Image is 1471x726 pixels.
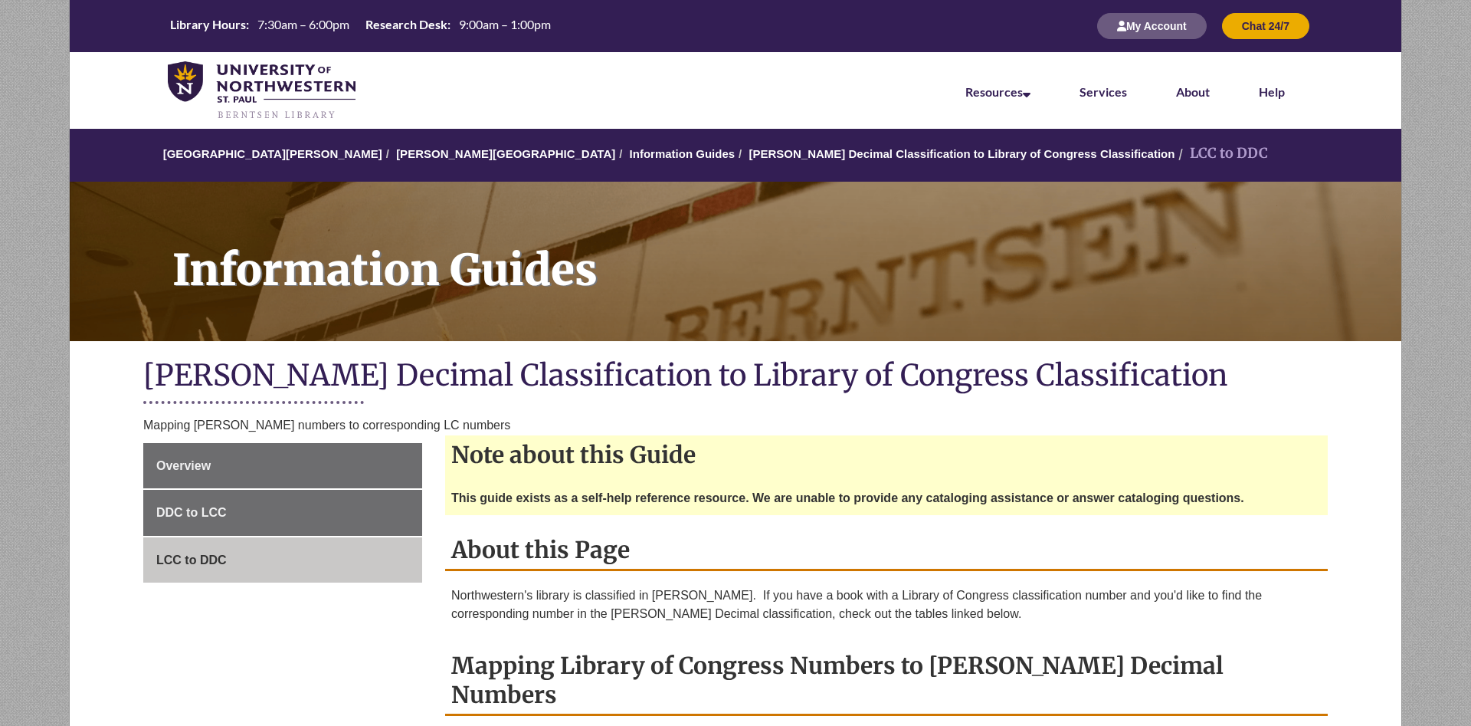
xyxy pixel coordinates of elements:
[143,443,422,489] a: Overview
[749,147,1175,160] a: [PERSON_NAME] Decimal Classification to Library of Congress Classification
[257,17,349,31] span: 7:30am – 6:00pm
[1097,19,1207,32] a: My Account
[359,16,453,33] th: Research Desk:
[630,147,735,160] a: Information Guides
[459,17,551,31] span: 9:00am – 1:00pm
[1097,13,1207,39] button: My Account
[164,16,251,33] th: Library Hours:
[1176,84,1210,99] a: About
[451,491,1244,504] strong: This guide exists as a self-help reference resource. We are unable to provide any cataloging assi...
[396,147,615,160] a: [PERSON_NAME][GEOGRAPHIC_DATA]
[143,419,510,432] span: Mapping [PERSON_NAME] numbers to corresponding LC numbers
[143,537,422,583] a: LCC to DDC
[1175,143,1268,165] li: LCC to DDC
[451,586,1322,623] p: Northwestern's library is classified in [PERSON_NAME]. If you have a book with a Library of Congr...
[1079,84,1127,99] a: Services
[70,182,1401,341] a: Information Guides
[156,554,227,567] span: LCC to DDC
[143,356,1328,397] h1: [PERSON_NAME] Decimal Classification to Library of Congress Classification
[965,84,1030,99] a: Resources
[156,506,227,519] span: DDC to LCC
[156,182,1401,321] h1: Information Guides
[445,531,1328,571] h2: About this Page
[164,16,557,37] a: Hours Today
[168,61,355,121] img: UNWSP Library Logo
[164,16,557,35] table: Hours Today
[445,435,1328,474] h2: Note about this Guide
[143,443,422,583] div: Guide Page Menu
[445,646,1328,716] h2: Mapping Library of Congress Numbers to [PERSON_NAME] Decimal Numbers
[143,490,422,536] a: DDC to LCC
[1259,84,1285,99] a: Help
[1222,19,1309,32] a: Chat 24/7
[163,147,382,160] a: [GEOGRAPHIC_DATA][PERSON_NAME]
[156,459,211,472] span: Overview
[1222,13,1309,39] button: Chat 24/7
